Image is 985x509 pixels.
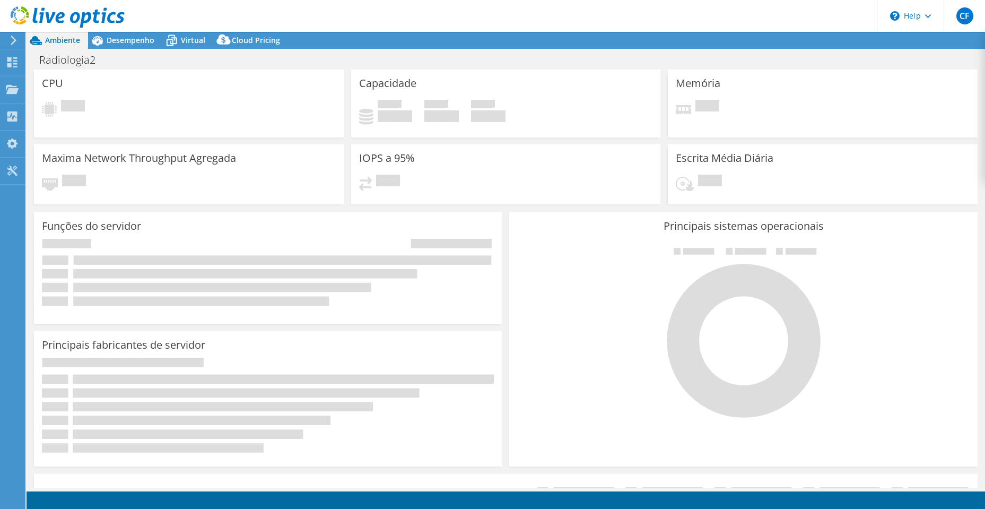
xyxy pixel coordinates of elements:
[698,175,722,189] span: Pendente
[376,175,400,189] span: Pendente
[378,100,402,110] span: Usado
[62,175,86,189] span: Pendente
[517,220,969,232] h3: Principais sistemas operacionais
[42,339,205,351] h3: Principais fabricantes de servidor
[181,35,205,45] span: Virtual
[471,110,505,122] h4: 0 GiB
[42,152,236,164] h3: Maxima Network Throughput Agregada
[42,77,63,89] h3: CPU
[890,11,900,21] svg: \n
[471,100,495,110] span: Total
[359,152,415,164] h3: IOPS a 95%
[42,220,141,232] h3: Funções do servidor
[676,77,720,89] h3: Memória
[107,35,154,45] span: Desempenho
[359,77,416,89] h3: Capacidade
[232,35,280,45] span: Cloud Pricing
[34,54,112,66] h1: Radiologia2
[424,110,459,122] h4: 0 GiB
[45,35,80,45] span: Ambiente
[424,100,448,110] span: Disponível
[695,100,719,114] span: Pendente
[61,100,85,114] span: Pendente
[956,7,973,24] span: CF
[378,110,412,122] h4: 0 GiB
[676,152,773,164] h3: Escrita Média Diária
